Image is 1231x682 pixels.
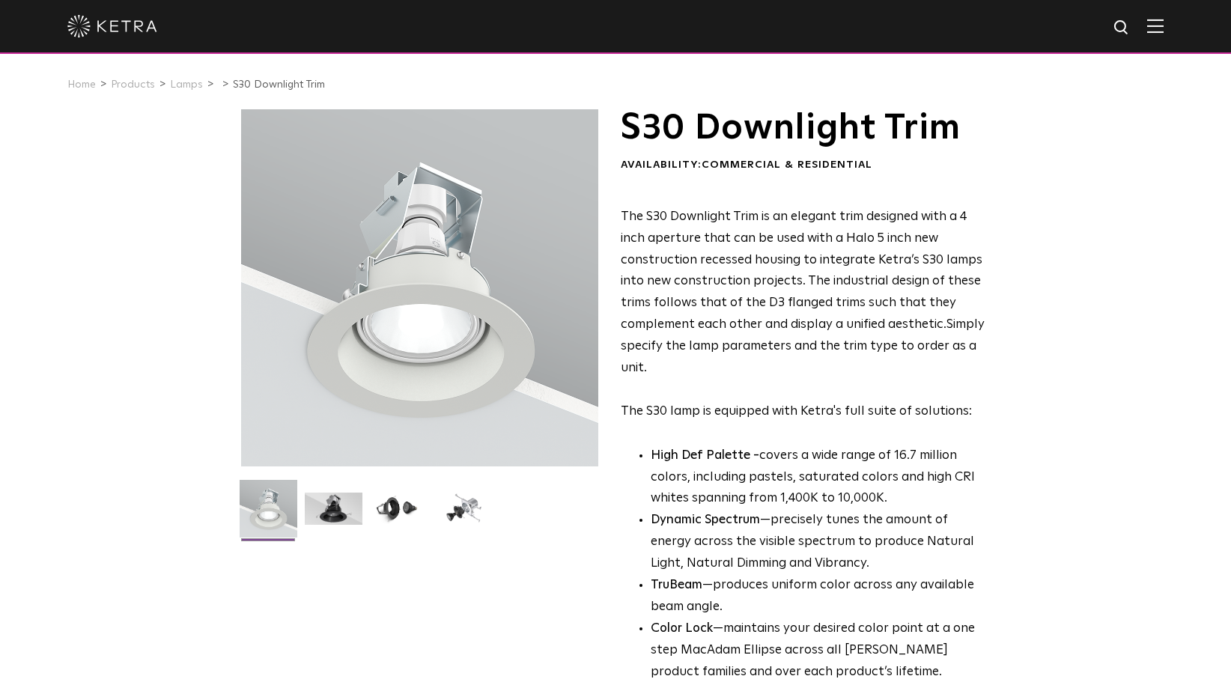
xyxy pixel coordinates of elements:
span: Simply specify the lamp parameters and the trim type to order as a unit.​ [621,318,985,374]
img: S30 Halo Downlight_Hero_Black_Gradient [305,493,362,536]
li: —produces uniform color across any available beam angle. [651,575,985,618]
p: covers a wide range of 16.7 million colors, including pastels, saturated colors and high CRI whit... [651,445,985,511]
h1: S30 Downlight Trim [621,109,985,147]
img: S30-DownlightTrim-2021-Web-Square [240,480,297,549]
li: —precisely tunes the amount of energy across the visible spectrum to produce Natural Light, Natur... [651,510,985,575]
a: S30 Downlight Trim [233,79,325,90]
strong: Dynamic Spectrum [651,514,760,526]
a: Lamps [170,79,203,90]
div: Availability: [621,158,985,173]
strong: High Def Palette - [651,449,759,462]
img: S30 Halo Downlight_Exploded_Black [435,493,493,536]
p: The S30 lamp is equipped with Ketra's full suite of solutions: [621,207,985,423]
strong: Color Lock [651,622,713,635]
a: Home [67,79,96,90]
span: The S30 Downlight Trim is an elegant trim designed with a 4 inch aperture that can be used with a... [621,210,982,331]
span: Commercial & Residential [702,159,872,170]
img: search icon [1113,19,1131,37]
img: ketra-logo-2019-white [67,15,157,37]
a: Products [111,79,155,90]
img: S30 Halo Downlight_Table Top_Black [370,493,428,536]
strong: TruBeam [651,579,702,591]
img: Hamburger%20Nav.svg [1147,19,1164,33]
